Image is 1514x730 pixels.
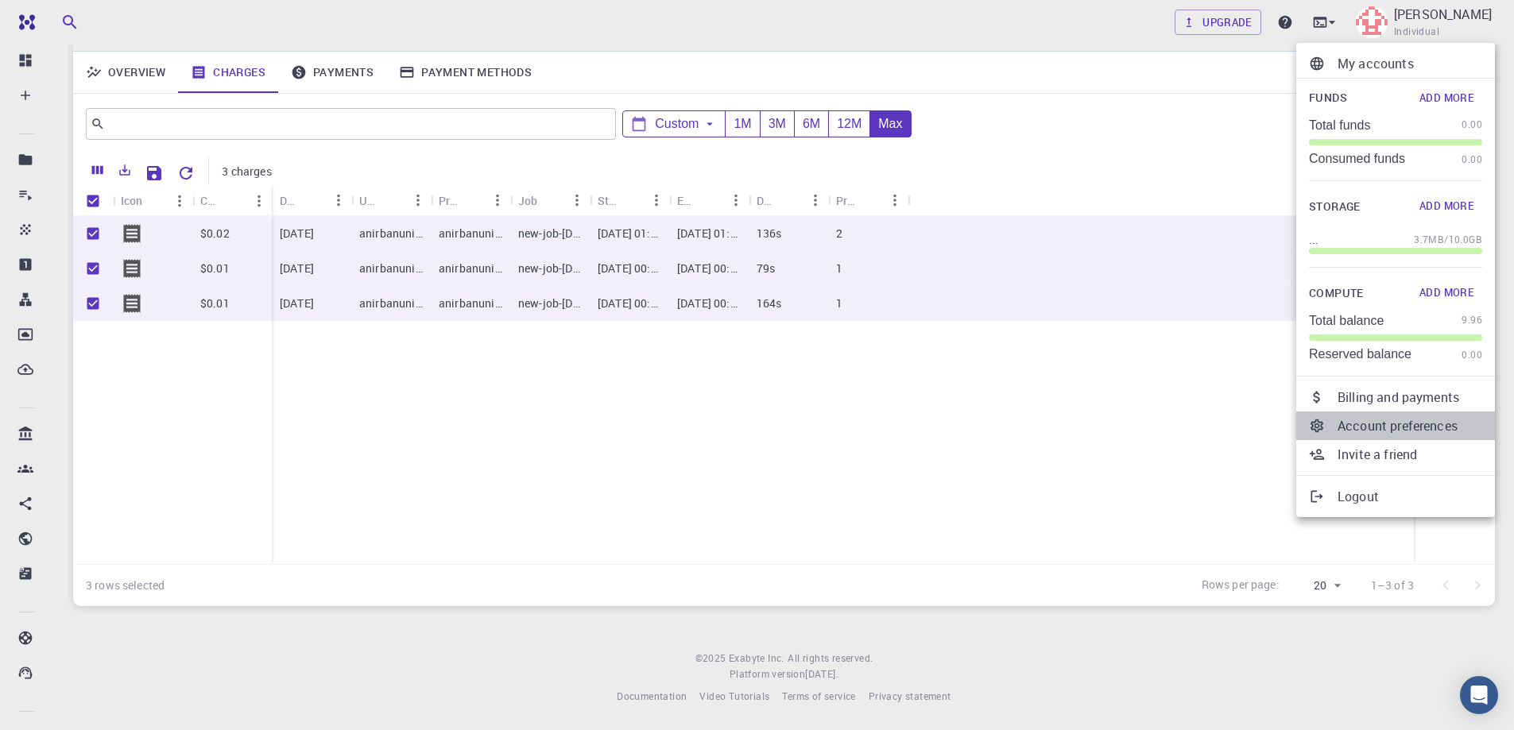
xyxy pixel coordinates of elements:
[1296,482,1495,511] a: Logout
[1338,416,1482,435] p: Account preferences
[1338,487,1482,506] p: Logout
[1309,88,1347,108] span: Funds
[1296,49,1495,78] a: My accounts
[1309,347,1411,361] p: Reserved balance
[1414,232,1444,248] span: 3.7MB
[1411,280,1482,306] button: Add More
[1338,388,1482,407] p: Billing and payments
[1460,676,1498,714] div: Open Intercom Messenger
[1462,152,1482,168] span: 0.00
[1338,445,1482,464] p: Invite a friend
[1338,54,1482,73] p: My accounts
[1296,383,1495,411] a: Billing and payments
[1462,312,1482,328] span: 9.96
[1309,232,1318,248] p: ...
[32,11,89,25] span: Support
[1309,314,1384,328] p: Total balance
[1462,117,1482,133] span: 0.00
[1411,85,1482,110] button: Add More
[1309,118,1370,133] p: Total funds
[1444,232,1448,248] span: /
[1449,232,1482,248] span: 10.0GB
[1309,284,1364,303] span: Compute
[1296,411,1495,440] a: Account preferences
[1411,194,1482,219] button: Add More
[1309,152,1405,166] p: Consumed funds
[1462,347,1482,363] span: 0.00
[1309,197,1361,217] span: Storage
